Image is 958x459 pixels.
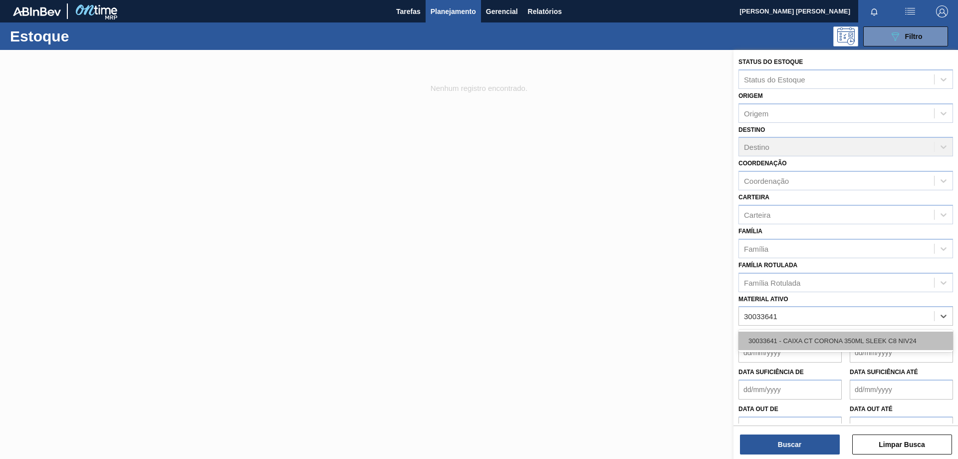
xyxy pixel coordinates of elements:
[431,5,476,17] span: Planejamento
[850,343,953,363] input: dd/mm/yyyy
[936,5,948,17] img: Logout
[850,406,893,413] label: Data out até
[738,228,762,235] label: Família
[833,26,858,46] div: Pogramando: nenhum usuário selecionado
[738,126,765,133] label: Destino
[738,369,804,376] label: Data suficiência de
[850,369,918,376] label: Data suficiência até
[744,75,805,83] div: Status do Estoque
[486,5,518,17] span: Gerencial
[850,417,953,437] input: dd/mm/yyyy
[13,7,61,16] img: TNhmsLtSVTkK8tSr43FrP2fwEKptu5GPRR3wAAAABJRU5ErkJggg==
[738,58,803,65] label: Status do Estoque
[905,32,923,40] span: Filtro
[738,380,842,400] input: dd/mm/yyyy
[10,30,159,42] h1: Estoque
[858,4,890,18] button: Notificações
[738,160,787,167] label: Coordenação
[738,343,842,363] input: dd/mm/yyyy
[738,262,797,269] label: Família Rotulada
[850,380,953,400] input: dd/mm/yyyy
[744,109,768,117] div: Origem
[738,332,953,350] div: 30033641 - CAIXA CT CORONA 350ML SLEEK C8 NIV24
[744,278,800,287] div: Família Rotulada
[528,5,562,17] span: Relatórios
[863,26,948,46] button: Filtro
[738,194,769,201] label: Carteira
[738,92,763,99] label: Origem
[396,5,421,17] span: Tarefas
[738,406,778,413] label: Data out de
[738,296,788,303] label: Material ativo
[738,417,842,437] input: dd/mm/yyyy
[744,244,768,253] div: Família
[744,177,789,185] div: Coordenação
[904,5,916,17] img: userActions
[744,210,770,219] div: Carteira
